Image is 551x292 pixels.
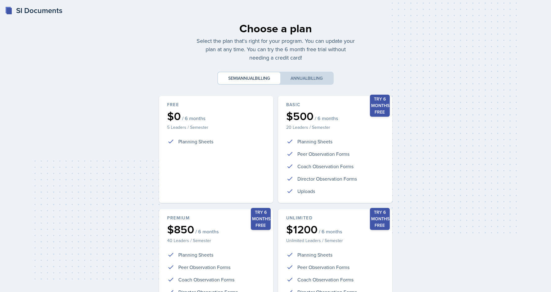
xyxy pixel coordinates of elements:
div: Premium [167,215,265,221]
div: Try 6 months free [251,208,271,230]
p: Unlimited Leaders / Semester [286,237,384,244]
div: Basic [286,101,384,108]
p: 20 Leaders / Semester [286,124,384,130]
span: / 6 months [182,115,205,121]
span: billing [308,75,323,81]
div: $1200 [286,224,384,235]
p: 40 Leaders / Semester [167,237,265,244]
div: Choose a plan [196,20,355,37]
div: Try 6 months free [370,208,390,230]
p: Coach Observation Forms [297,163,353,170]
p: Peer Observation Forms [297,263,349,271]
p: Select the plan that's right for your program. You can update your plan at any time. You can try ... [196,37,355,62]
a: SI Documents [5,5,62,16]
p: Director Observation Forms [297,175,357,182]
p: 5 Leaders / Semester [167,124,265,130]
div: $0 [167,110,265,122]
span: billing [255,75,270,81]
p: Uploads [297,187,315,195]
p: Planning Sheets [297,251,332,258]
div: $500 [286,110,384,122]
button: Semiannualbilling [218,72,280,84]
p: Planning Sheets [178,251,213,258]
p: Peer Observation Forms [178,263,230,271]
div: Unlimited [286,215,384,221]
p: Peer Observation Forms [297,150,349,158]
div: Try 6 months free [370,95,390,117]
span: / 6 months [319,228,342,235]
span: / 6 months [315,115,338,121]
span: / 6 months [195,228,219,235]
div: Free [167,101,265,108]
p: Planning Sheets [297,138,332,145]
p: Coach Observation Forms [297,276,353,283]
button: Annualbilling [280,72,333,84]
p: Planning Sheets [178,138,213,145]
div: $850 [167,224,265,235]
p: Coach Observation Forms [178,276,234,283]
